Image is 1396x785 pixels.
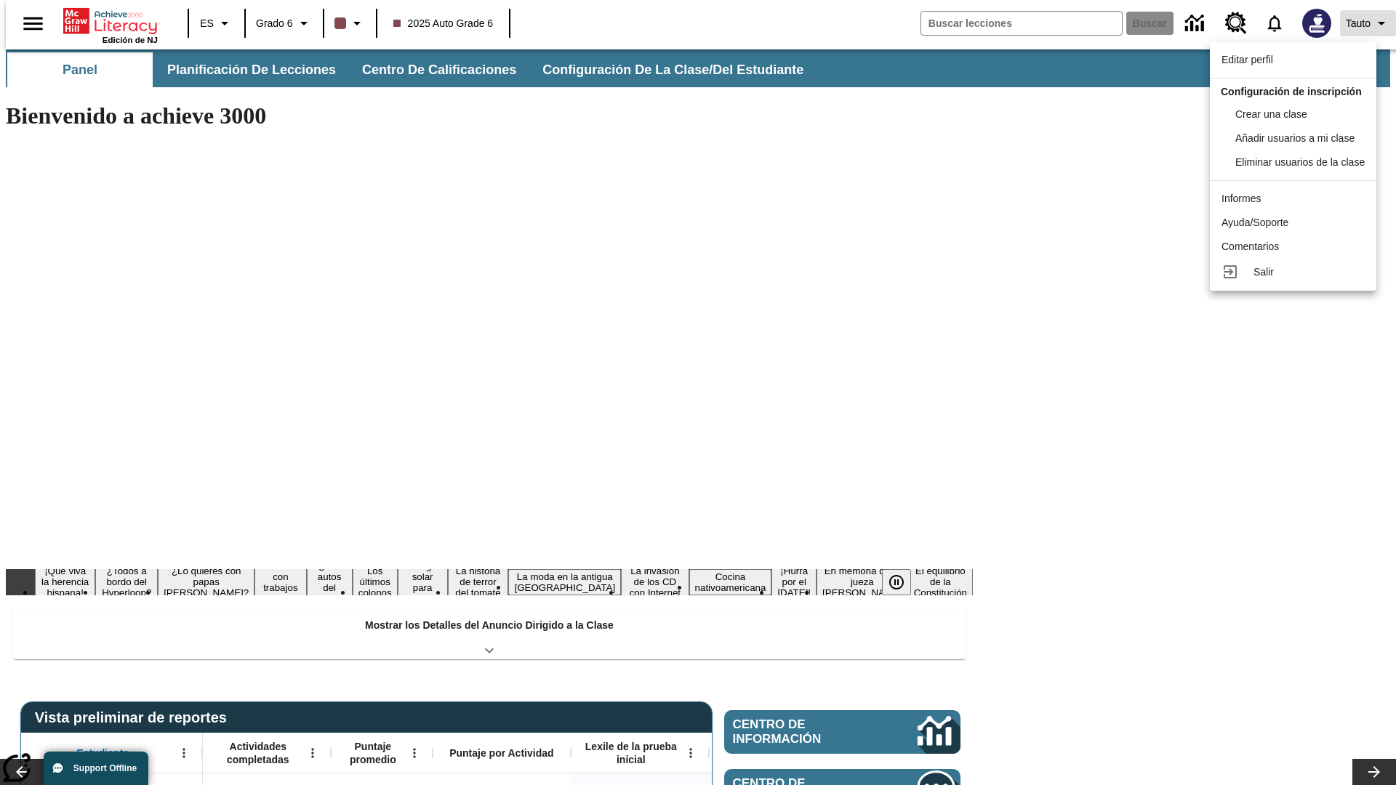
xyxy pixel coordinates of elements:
[1253,266,1274,278] span: Salir
[1221,241,1279,252] span: Comentarios
[1235,108,1307,120] span: Crear una clase
[1235,132,1355,144] span: Añadir usuarios a mi clase
[1221,217,1288,228] span: Ayuda/Soporte
[1221,54,1273,65] span: Editar perfil
[1221,86,1362,97] span: Configuración de inscripción
[1221,193,1261,204] span: Informes
[1235,156,1365,168] span: Eliminar usuarios de la clase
